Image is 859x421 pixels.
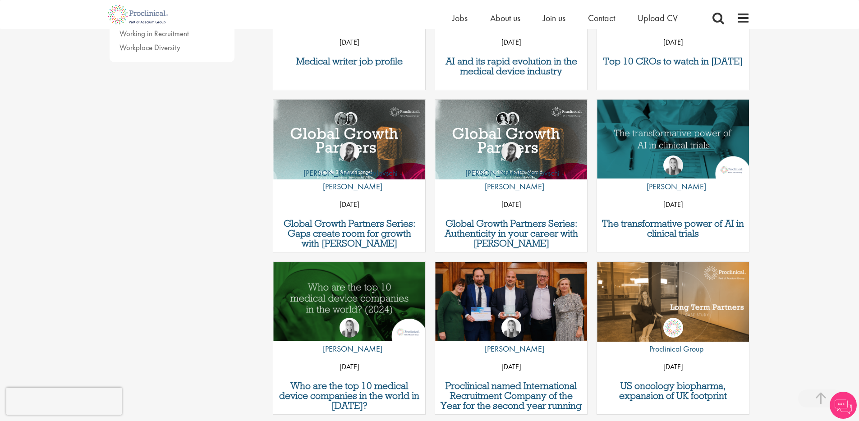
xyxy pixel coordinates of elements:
[6,388,122,415] iframe: reCAPTCHA
[597,262,749,348] img: US oncology biopharma, expansion of UK footprint |Proclinical case study
[643,342,703,356] p: Proclinical Group
[435,262,587,341] img: Proclinical receives APSCo International Recruitment Company of the Year award
[440,56,583,76] a: AI and its rapid evolution in the medical device industry
[588,12,615,24] a: Contact
[273,100,425,179] a: Link to a post
[440,381,583,411] a: Proclinical named International Recruitment Company of the Year for the second year running
[597,262,749,342] a: Link to a post
[638,12,678,24] a: Upload CV
[278,381,421,411] a: Who are the top 10 medical device companies in the world in [DATE]?
[501,142,521,162] img: Theodora Savlovschi - Wicks
[663,156,683,175] img: Hannah Burke
[316,342,382,356] p: [PERSON_NAME]
[490,12,520,24] a: About us
[597,198,749,211] p: [DATE]
[119,28,189,38] a: Working in Recruitment
[597,100,749,179] a: Link to a post
[830,392,857,419] img: Chatbot
[435,36,587,49] p: [DATE]
[316,318,382,360] a: Hannah Burke [PERSON_NAME]
[273,360,425,374] p: [DATE]
[478,342,544,356] p: [PERSON_NAME]
[273,142,425,198] a: Theodora Savlovschi - Wicks [PERSON_NAME] Savlovschi - [PERSON_NAME]
[643,318,703,360] a: Proclinical Group Proclinical Group
[597,36,749,49] p: [DATE]
[452,12,468,24] a: Jobs
[602,56,744,66] a: Top 10 CROs to watch in [DATE]
[278,219,421,248] a: Global Growth Partners Series: Gaps create room for growth with [PERSON_NAME]
[640,180,706,193] p: [PERSON_NAME]
[273,262,425,341] img: Top 10 Medical Device Companies 2024
[597,100,749,178] img: The Transformative Power of AI in Clinical Trials | Proclinical
[340,142,359,162] img: Theodora Savlovschi - Wicks
[478,318,544,360] a: Hannah Burke [PERSON_NAME]
[501,318,521,338] img: Hannah Burke
[340,318,359,338] img: Hannah Burke
[435,360,587,374] p: [DATE]
[602,381,744,401] a: US oncology biopharma, expansion of UK footprint
[119,42,180,52] a: Workplace Diversity
[273,36,425,49] p: [DATE]
[435,198,587,211] p: [DATE]
[543,12,565,24] a: Join us
[640,156,706,198] a: Hannah Burke [PERSON_NAME]
[273,166,425,193] p: [PERSON_NAME] Savlovschi - [PERSON_NAME]
[435,166,587,193] p: [PERSON_NAME] Savlovschi - [PERSON_NAME]
[602,219,744,238] a: The transformative power of AI in clinical trials
[435,262,587,342] a: Link to a post
[273,198,425,211] p: [DATE]
[273,262,425,342] a: Link to a post
[597,360,749,374] p: [DATE]
[435,100,587,179] a: Link to a post
[663,318,683,338] img: Proclinical Group
[435,142,587,198] a: Theodora Savlovschi - Wicks [PERSON_NAME] Savlovschi - [PERSON_NAME]
[440,219,583,248] a: Global Growth Partners Series: Authenticity in your career with [PERSON_NAME]
[278,56,421,66] a: Medical writer job profile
